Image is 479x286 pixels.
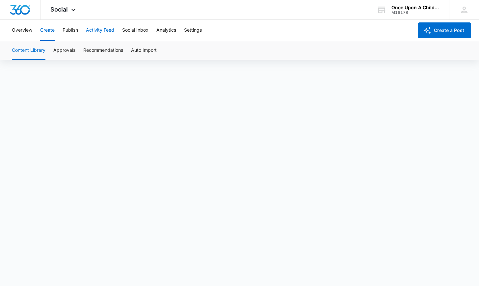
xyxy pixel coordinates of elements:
[122,20,148,41] button: Social Inbox
[12,41,45,60] button: Content Library
[131,41,157,60] button: Auto Import
[40,20,55,41] button: Create
[391,10,439,15] div: account id
[184,20,202,41] button: Settings
[53,41,75,60] button: Approvals
[12,20,32,41] button: Overview
[156,20,176,41] button: Analytics
[83,41,123,60] button: Recommendations
[418,22,471,38] button: Create a Post
[391,5,439,10] div: account name
[86,20,114,41] button: Activity Feed
[63,20,78,41] button: Publish
[50,6,68,13] span: Social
